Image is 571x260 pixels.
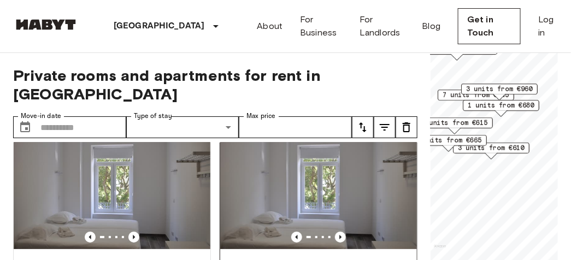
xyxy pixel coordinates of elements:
[463,100,539,117] div: Map marker
[220,118,417,249] img: Marketing picture of unit PT-17-010-001-21H
[374,116,396,138] button: tune
[13,19,79,30] img: Habyt
[128,232,139,243] button: Previous image
[466,84,533,94] span: 3 units from €960
[416,117,493,134] div: Map marker
[257,20,283,33] a: About
[352,116,374,138] button: tune
[422,20,441,33] a: Blog
[13,66,417,103] span: Private rooms and apartments for rent in [GEOGRAPHIC_DATA]
[114,20,205,33] p: [GEOGRAPHIC_DATA]
[14,118,210,249] img: Marketing picture of unit PT-17-010-001-08H
[21,111,61,121] label: Move-in date
[85,232,96,243] button: Previous image
[538,13,558,39] a: Log in
[434,245,446,257] a: Mapbox logo
[438,90,514,107] div: Map marker
[300,13,342,39] a: For Business
[458,143,525,153] span: 3 units from €610
[335,232,346,243] button: Previous image
[14,116,36,138] button: Choose date
[410,135,487,152] div: Map marker
[453,143,529,159] div: Map marker
[458,8,521,44] a: Get in Touch
[421,118,488,128] span: 2 units from €615
[443,90,509,100] span: 7 units from €545
[415,135,482,145] span: 1 units from €665
[360,13,405,39] a: For Landlords
[468,101,534,110] span: 1 units from €680
[461,84,538,101] div: Map marker
[246,111,276,121] label: Max price
[291,232,302,243] button: Previous image
[396,116,417,138] button: tune
[134,111,172,121] label: Type of stay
